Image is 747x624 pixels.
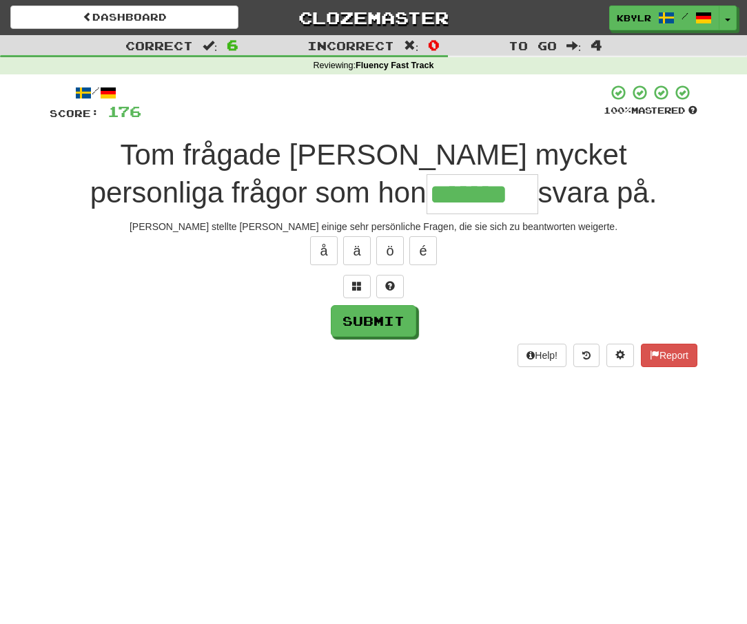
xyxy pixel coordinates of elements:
button: Single letter hint - you only get 1 per sentence and score half the points! alt+h [376,275,404,298]
span: 4 [591,37,602,53]
span: Incorrect [307,39,394,52]
span: svara på. [538,176,657,209]
button: ö [376,236,404,265]
button: Report [641,344,697,367]
span: 0 [428,37,440,53]
a: Clozemaster [259,6,487,30]
button: ä [343,236,371,265]
span: 6 [227,37,238,53]
button: Switch sentence to multiple choice alt+p [343,275,371,298]
span: Correct [125,39,193,52]
span: : [566,40,582,52]
span: kbylr [617,12,651,24]
span: To go [509,39,557,52]
button: Help! [518,344,566,367]
span: 176 [108,103,141,120]
button: é [409,236,437,265]
button: å [310,236,338,265]
div: [PERSON_NAME] stellte [PERSON_NAME] einige sehr persönliche Fragen, die sie sich zu beantworten w... [50,220,697,233]
button: Submit [331,305,416,337]
button: Round history (alt+y) [573,344,600,367]
div: Mastered [604,105,697,117]
a: kbylr / [609,6,719,30]
span: Tom frågade [PERSON_NAME] mycket personliga frågor som hon [90,138,627,209]
span: : [203,40,218,52]
div: / [50,84,141,101]
span: : [404,40,419,52]
strong: Fluency Fast Track [356,61,433,70]
a: Dashboard [10,6,238,29]
span: Score: [50,107,99,119]
span: 100 % [604,105,631,116]
span: / [682,11,688,21]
